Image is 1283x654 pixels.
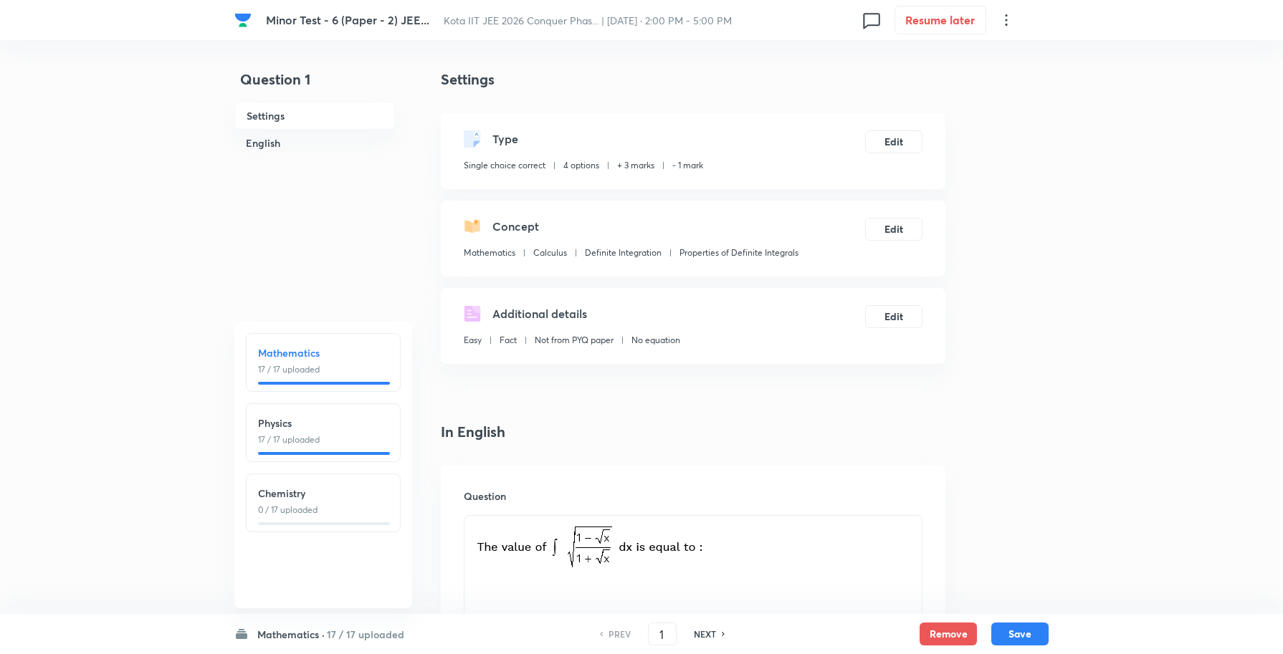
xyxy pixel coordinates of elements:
[500,334,517,347] p: Fact
[492,218,539,235] h5: Concept
[585,246,662,259] p: Definite Integration
[464,305,481,322] img: questionDetails.svg
[258,363,388,376] p: 17 / 17 uploaded
[492,130,518,148] h5: Type
[234,102,395,130] h6: Settings
[441,69,945,90] h4: Settings
[533,246,567,259] p: Calculus
[266,12,429,27] span: Minor Test - 6 (Paper - 2) JEE...
[234,11,252,29] img: Company Logo
[258,433,388,446] p: 17 / 17 uploaded
[617,159,654,172] p: + 3 marks
[234,130,395,156] h6: English
[258,415,388,431] h6: Physics
[672,159,703,172] p: - 1 mark
[234,69,395,102] h4: Question 1
[492,305,587,322] h5: Additional details
[464,218,481,235] img: questionConcept.svg
[563,159,599,172] p: 4 options
[631,334,680,347] p: No equation
[679,246,798,259] p: Properties of Definite Integrals
[464,334,482,347] p: Easy
[441,421,945,443] h4: In English
[991,622,1049,645] button: Save
[694,627,716,640] h6: NEXT
[535,334,614,347] p: Not from PYQ paper
[464,130,481,148] img: questionType.svg
[464,246,515,259] p: Mathematics
[444,14,732,27] span: Kota IIT JEE 2026 Conquer Phas... | [DATE] · 2:00 PM - 5:00 PM
[865,130,922,153] button: Edit
[258,504,388,516] p: 0 / 17 uploaded
[609,627,631,640] h6: PREV
[865,218,922,241] button: Edit
[258,486,388,501] h6: Chemistry
[464,489,922,504] h6: Question
[327,627,404,642] h6: 17 / 17 uploaded
[464,159,545,172] p: Single choice correct
[895,6,986,34] button: Resume later
[865,305,922,328] button: Edit
[920,622,977,645] button: Remove
[234,11,254,29] a: Company Logo
[257,627,325,642] h6: Mathematics ·
[258,345,388,360] h6: Mathematics
[475,524,705,569] img: 30-08-25-04:57:30-AM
